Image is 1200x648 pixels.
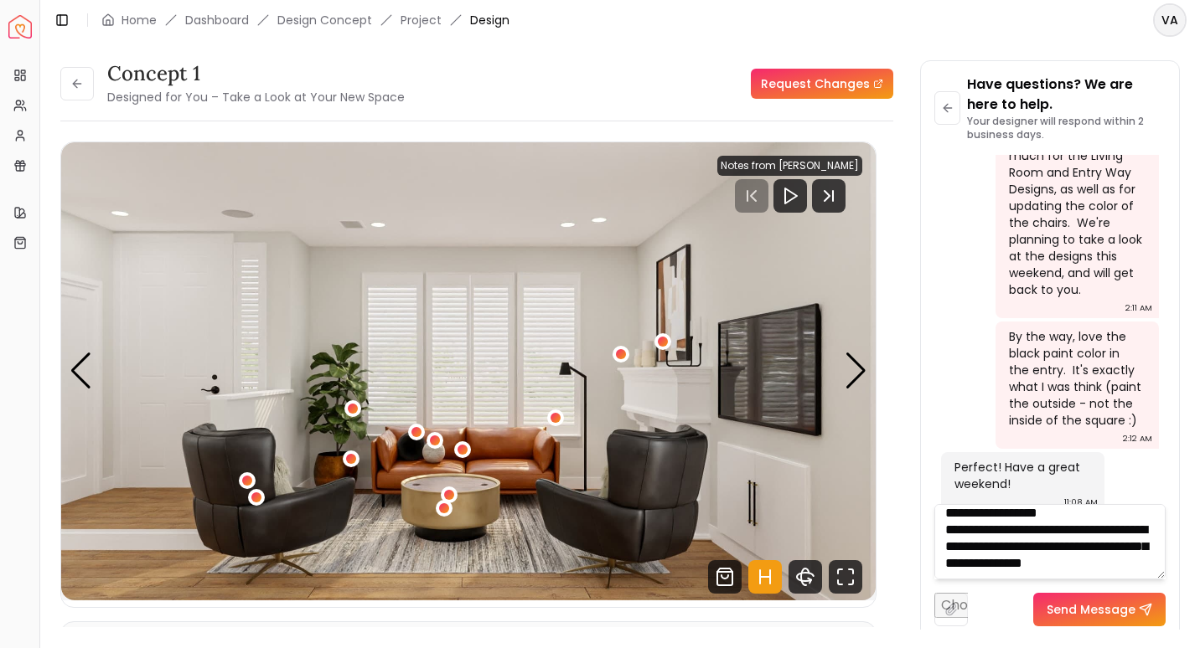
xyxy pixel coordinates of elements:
button: Send Message [1033,593,1166,626]
small: Designed for You – Take a Look at Your New Space [107,89,405,105]
div: 2:11 AM [1125,300,1152,316]
nav: breadcrumb [101,12,509,28]
a: Spacejoy [8,15,32,39]
span: VA [1155,5,1185,35]
a: Home [122,12,157,28]
div: Next slide [845,352,867,389]
div: Notes from [PERSON_NAME] [717,156,862,176]
div: 2:12 AM [1123,430,1152,447]
svg: Fullscreen [829,560,862,594]
div: Carousel [61,142,876,600]
img: Design Render 1 [61,142,876,600]
div: Hi there! Thank you so much for the Living Room and Entry Way Designs, as well as for updating th... [1009,131,1142,298]
svg: 360 View [789,560,822,594]
li: Design Concept [277,12,372,28]
div: Perfect! Have a great weekend! [954,459,1088,492]
svg: Shop Products from this design [708,560,742,594]
a: Project [401,12,442,28]
div: Previous slide [70,352,92,389]
svg: Next Track [812,179,846,213]
div: By the way, love the black paint color in the entry. It's exactly what I was think (paint the out... [1009,328,1142,429]
img: Spacejoy Logo [8,15,32,39]
svg: Play [780,186,800,206]
p: Your designer will respond within 2 business days. [967,115,1166,141]
div: 11:08 AM [1064,494,1098,511]
button: VA [1153,3,1187,37]
a: Dashboard [185,12,249,28]
p: Have questions? We are here to help. [967,75,1166,115]
a: Request Changes [751,69,893,99]
h3: concept 1 [107,60,405,87]
div: 1 / 5 [61,142,876,600]
svg: Hotspots Toggle [748,560,782,594]
span: Design [470,12,509,28]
